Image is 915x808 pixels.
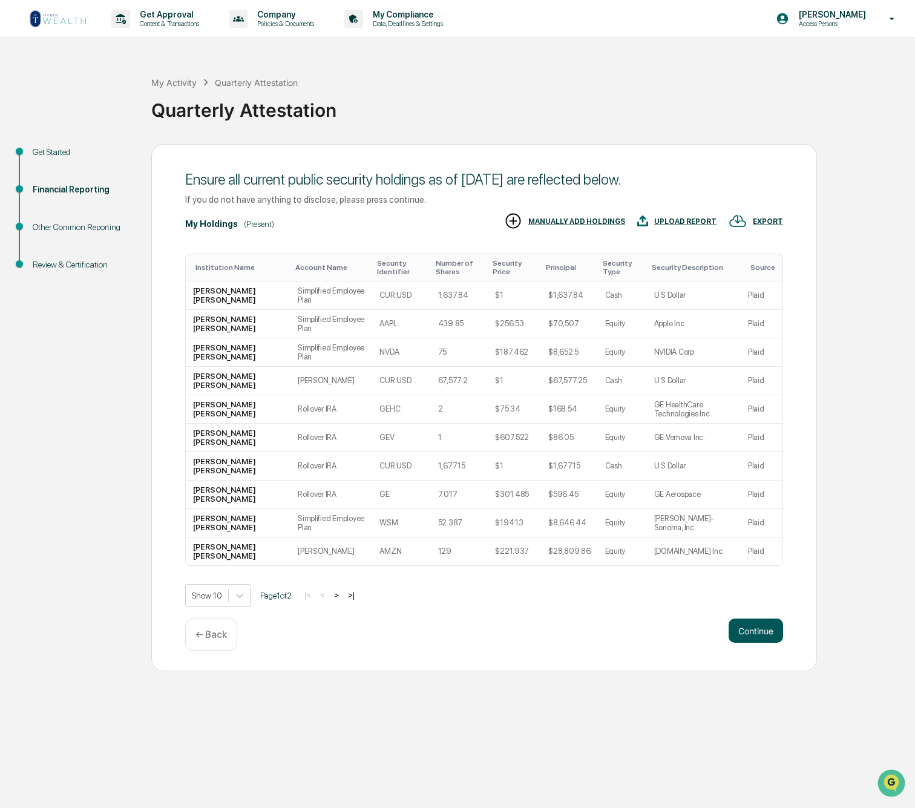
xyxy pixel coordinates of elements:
div: Start new chat [41,93,198,105]
div: EXPORT [753,217,783,226]
p: How can we help? [12,25,220,45]
div: Other Common Reporting [33,221,132,234]
td: [PERSON_NAME] [PERSON_NAME] [186,537,290,565]
td: $194.13 [488,509,541,537]
div: We're available if you need us! [41,105,153,114]
div: Quarterly Attestation [215,77,298,88]
td: Plaid [741,395,782,424]
td: Plaid [741,537,782,565]
div: 🔎 [12,177,22,186]
div: Toggle SortBy [546,263,592,272]
span: Data Lookup [24,176,76,188]
td: [PERSON_NAME] [PERSON_NAME] [186,452,290,481]
td: $1 [488,367,541,395]
td: 2 [431,395,488,424]
td: 75 [431,338,488,367]
td: $168.54 [541,395,597,424]
a: 🖐️Preclearance [7,148,83,169]
td: Equity [598,481,647,509]
div: UPLOAD REPORT [654,217,717,226]
div: MANUALLY ADD HOLDINGS [528,217,625,226]
td: Plaid [741,367,782,395]
td: AAPL [372,310,430,338]
button: < [316,590,329,600]
td: Equity [598,424,647,452]
td: GEHC [372,395,430,424]
td: Plaid [741,310,782,338]
td: U S Dollar [647,367,741,395]
td: Plaid [741,338,782,367]
td: Cash [598,367,647,395]
div: Toggle SortBy [377,259,425,276]
div: Toggle SortBy [195,263,286,272]
td: GEV [372,424,430,452]
td: $607.522 [488,424,541,452]
td: [DOMAIN_NAME] Inc. [647,537,741,565]
img: 1746055101610-c473b297-6a78-478c-a979-82029cc54cd1 [12,93,34,114]
td: 52.387 [431,509,488,537]
td: $8,646.44 [541,509,597,537]
td: NVIDIA Corp [647,338,741,367]
td: NVDA [372,338,430,367]
div: Toggle SortBy [493,259,536,276]
td: $187.462 [488,338,541,367]
td: U S Dollar [647,281,741,310]
td: 67,577.2 [431,367,488,395]
td: Simplified Employee Plan [290,338,372,367]
td: Cash [598,452,647,481]
td: $1,677.15 [541,452,597,481]
td: [PERSON_NAME] [290,537,372,565]
span: Preclearance [24,153,78,165]
div: My Holdings [185,219,238,229]
td: CUR:USD [372,452,430,481]
td: Rollover IRA [290,424,372,452]
div: Quarterly Attestation [151,90,909,121]
td: Simplified Employee Plan [290,310,372,338]
div: Toggle SortBy [603,259,642,276]
td: $75.34 [488,395,541,424]
td: Equity [598,509,647,537]
td: [PERSON_NAME] [PERSON_NAME] [186,509,290,537]
td: Equity [598,310,647,338]
div: If you do not have anything to disclose, please press continue. [185,194,783,205]
img: EXPORT [729,212,747,230]
td: AMZN [372,537,430,565]
span: Attestations [100,153,150,165]
img: UPLOAD REPORT [637,212,648,230]
div: Toggle SortBy [652,263,736,272]
td: Plaid [741,509,782,537]
a: 🔎Data Lookup [7,171,81,192]
td: Rollover IRA [290,395,372,424]
p: Access Persons [789,19,872,28]
td: $8,652.5 [541,338,597,367]
p: My Compliance [363,10,449,19]
td: CUR:USD [372,367,430,395]
td: Plaid [741,452,782,481]
td: $596.45 [541,481,597,509]
td: [PERSON_NAME] [290,367,372,395]
td: CUR:USD [372,281,430,310]
td: $28,809.86 [541,537,597,565]
p: Policies & Documents [248,19,320,28]
td: $1 [488,452,541,481]
img: MANUALLY ADD HOLDINGS [504,212,522,230]
td: Apple Inc [647,310,741,338]
button: >| [344,590,358,600]
div: My Activity [151,77,197,88]
button: > [330,590,343,600]
td: Plaid [741,481,782,509]
div: 🖐️ [12,154,22,163]
td: [PERSON_NAME] [PERSON_NAME] [186,481,290,509]
td: $301.485 [488,481,541,509]
div: Ensure all current public security holdings as of [DATE] are reflected below. [185,171,783,188]
td: [PERSON_NAME] [PERSON_NAME] [186,338,290,367]
span: Pylon [120,205,146,214]
td: GE [372,481,430,509]
td: [PERSON_NAME] [PERSON_NAME] [186,367,290,395]
td: 1,677.15 [431,452,488,481]
div: Get Started [33,146,132,159]
div: Review & Certification [33,258,132,271]
td: Cash [598,281,647,310]
td: $70,507 [541,310,597,338]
